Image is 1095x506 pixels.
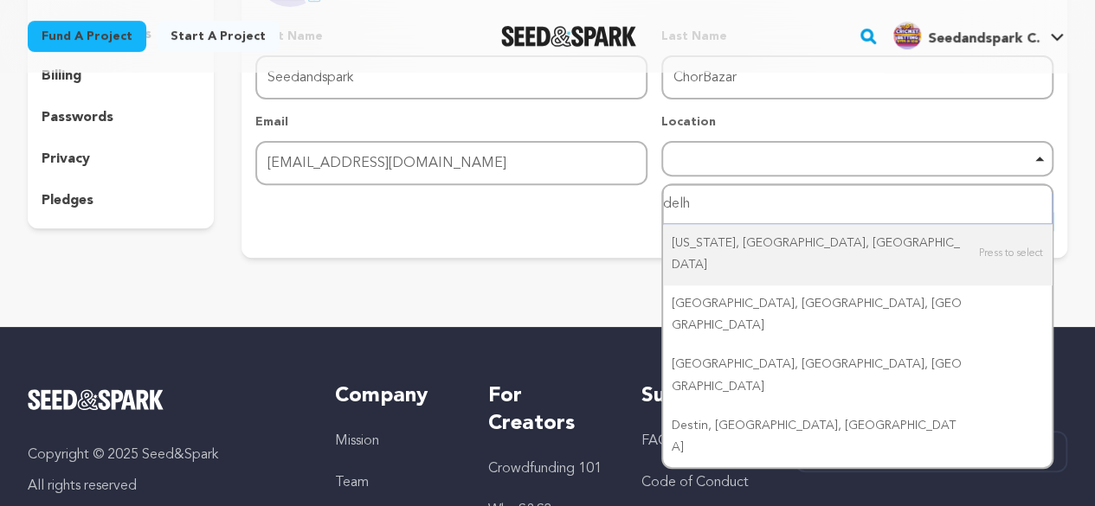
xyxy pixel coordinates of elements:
[663,285,1052,345] div: [GEOGRAPHIC_DATA], [GEOGRAPHIC_DATA], [GEOGRAPHIC_DATA]
[335,434,379,448] a: Mission
[641,476,749,490] a: Code of Conduct
[335,476,369,490] a: Team
[42,66,81,86] p: billing
[893,22,921,49] img: 325155f0a90a7793.png
[661,55,1053,99] input: Last Name
[893,22,1040,49] div: Seedandspark C.'s Profile
[641,434,674,448] a: FAQs
[28,445,300,465] p: Copyright © 2025 Seed&Spark
[661,113,1053,131] p: Location
[42,190,93,211] p: pledges
[663,224,1052,285] div: [US_STATE], [GEOGRAPHIC_DATA], [GEOGRAPHIC_DATA]
[157,21,280,52] a: Start a project
[501,26,637,47] img: Seed&Spark Logo Dark Mode
[28,145,214,173] button: privacy
[488,462,602,476] a: Crowdfunding 101
[928,32,1040,46] span: Seedandspark C.
[42,107,113,128] p: passwords
[641,382,760,410] h5: Support
[28,476,300,496] p: All rights reserved
[890,18,1067,49] a: Seedandspark C.'s Profile
[42,149,90,170] p: privacy
[255,141,647,185] input: Email
[28,389,164,410] img: Seed&Spark Logo
[501,26,637,47] a: Seed&Spark Homepage
[255,55,647,99] input: First Name
[28,62,214,90] button: billing
[488,382,607,438] h5: For Creators
[663,185,1052,224] input: Start typing...
[255,113,647,131] p: Email
[28,21,146,52] a: Fund a project
[335,382,454,410] h5: Company
[28,104,214,131] button: passwords
[28,187,214,215] button: pledges
[890,18,1067,54] span: Seedandspark C.'s Profile
[663,345,1052,406] div: [GEOGRAPHIC_DATA], [GEOGRAPHIC_DATA], [GEOGRAPHIC_DATA]
[28,389,300,410] a: Seed&Spark Homepage
[663,407,1052,467] div: Destin, [GEOGRAPHIC_DATA], [GEOGRAPHIC_DATA]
